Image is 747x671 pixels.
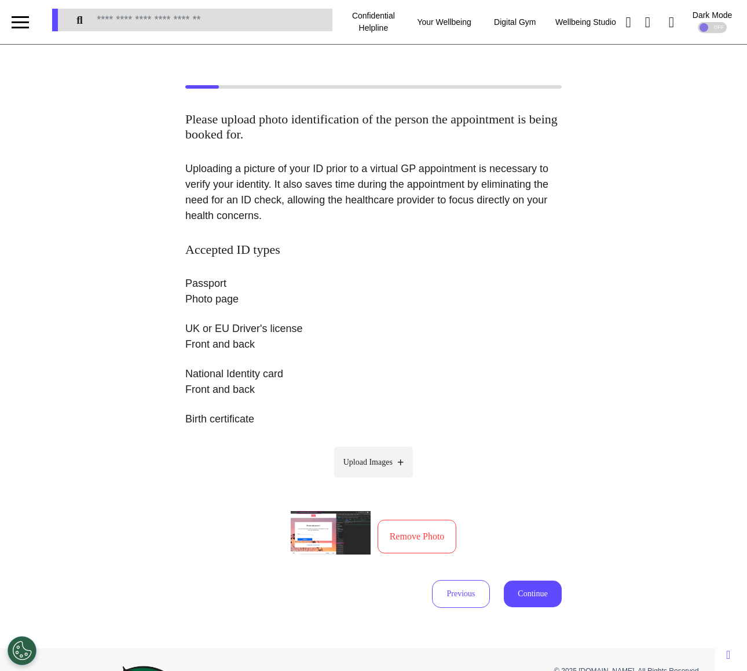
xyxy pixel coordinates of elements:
button: Continue [504,581,562,607]
div: OFF [698,22,727,33]
h3: Accepted ID types [185,242,562,257]
button: Remove Photo [378,520,457,553]
p: Passport Photo page [185,276,562,307]
p: Birth certificate [185,411,562,427]
div: Wellbeing Studio [550,6,621,38]
p: UK or EU Driver's license Front and back [185,321,562,352]
p: National Identity card Front and back [185,366,562,398]
p: Uploading a picture of your ID prior to a virtual GP appointment is necessary to verify your iden... [185,161,562,224]
button: Open Preferences [8,636,36,665]
div: Digital Gym [479,6,550,38]
div: Confidential Helpline [338,6,409,38]
div: Your Wellbeing [409,6,479,38]
button: Previous [432,580,490,608]
h2: Please upload photo identification of the person the appointment is being booked for. [185,112,562,143]
span: Upload Images [343,456,393,468]
div: Dark Mode [693,11,732,19]
img: Preview 1 [291,511,371,555]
